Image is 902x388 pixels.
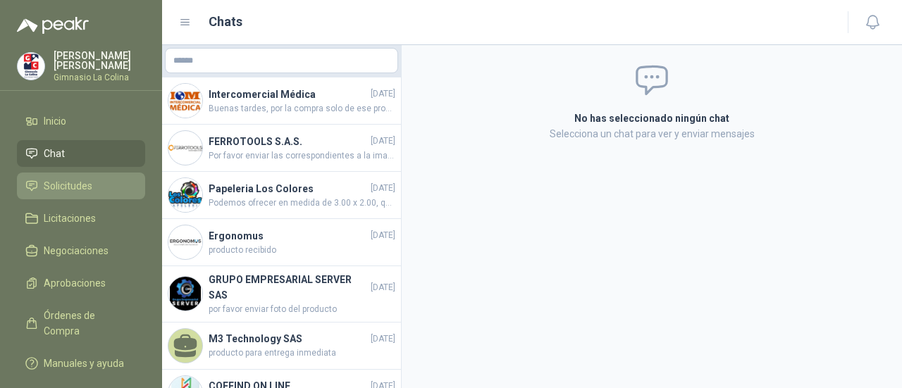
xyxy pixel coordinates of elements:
[209,303,395,316] span: por favor enviar foto del producto
[209,272,368,303] h4: GRUPO EMPRESARIAL SERVER SAS
[168,178,202,212] img: Company Logo
[162,266,401,323] a: Company LogoGRUPO EMPRESARIAL SERVER SAS[DATE]por favor enviar foto del producto
[209,181,368,196] h4: Papeleria Los Colores
[17,17,89,34] img: Logo peakr
[44,308,132,339] span: Órdenes de Compra
[162,77,401,125] a: Company LogoIntercomercial Médica[DATE]Buenas tardes, por la compra solo de ese producto el costo...
[17,108,145,134] a: Inicio
[209,331,368,346] h4: M3 Technology SAS
[209,134,368,149] h4: FERROTOOLS S.A.S.
[419,126,885,142] p: Selecciona un chat para ver y enviar mensajes
[371,182,395,195] span: [DATE]
[18,53,44,80] img: Company Logo
[17,173,145,199] a: Solicitudes
[44,243,109,258] span: Negociaciones
[17,350,145,377] a: Manuales y ayuda
[162,172,401,219] a: Company LogoPapeleria Los Colores[DATE]Podemos ofrecer en medida de 3.00 x 2.00, quedamos atentos...
[54,51,145,70] p: [PERSON_NAME] [PERSON_NAME]
[168,84,202,118] img: Company Logo
[162,125,401,172] a: Company LogoFERROTOOLS S.A.S.[DATE]Por favor enviar las correspondientes a la imagen WhatsApp Ima...
[17,205,145,232] a: Licitaciones
[17,302,145,344] a: Órdenes de Compra
[209,102,395,115] span: Buenas tardes, por la compra solo de ese producto el costo de envío sería 15.000, ya que el valor...
[371,134,395,148] span: [DATE]
[17,237,145,264] a: Negociaciones
[371,332,395,346] span: [DATE]
[17,270,145,296] a: Aprobaciones
[168,131,202,165] img: Company Logo
[209,244,395,257] span: producto recibido
[44,275,106,291] span: Aprobaciones
[209,228,368,244] h4: Ergonomus
[44,178,92,194] span: Solicitudes
[209,149,395,163] span: Por favor enviar las correspondientes a la imagen WhatsApp Image [DATE] 1.03.20 PM.jpeg
[44,146,65,161] span: Chat
[168,277,202,311] img: Company Logo
[162,219,401,266] a: Company LogoErgonomus[DATE]producto recibido
[209,346,395,360] span: producto para entrega inmediata
[419,111,885,126] h2: No has seleccionado ningún chat
[44,211,96,226] span: Licitaciones
[54,73,145,82] p: Gimnasio La Colina
[371,281,395,294] span: [DATE]
[371,87,395,101] span: [DATE]
[209,12,242,32] h1: Chats
[209,196,395,210] span: Podemos ofrecer en medida de 3.00 x 2.00, quedamos atentos para cargar precio
[168,225,202,259] img: Company Logo
[17,140,145,167] a: Chat
[162,323,401,370] a: M3 Technology SAS[DATE]producto para entrega inmediata
[209,87,368,102] h4: Intercomercial Médica
[44,113,66,129] span: Inicio
[44,356,124,371] span: Manuales y ayuda
[371,229,395,242] span: [DATE]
